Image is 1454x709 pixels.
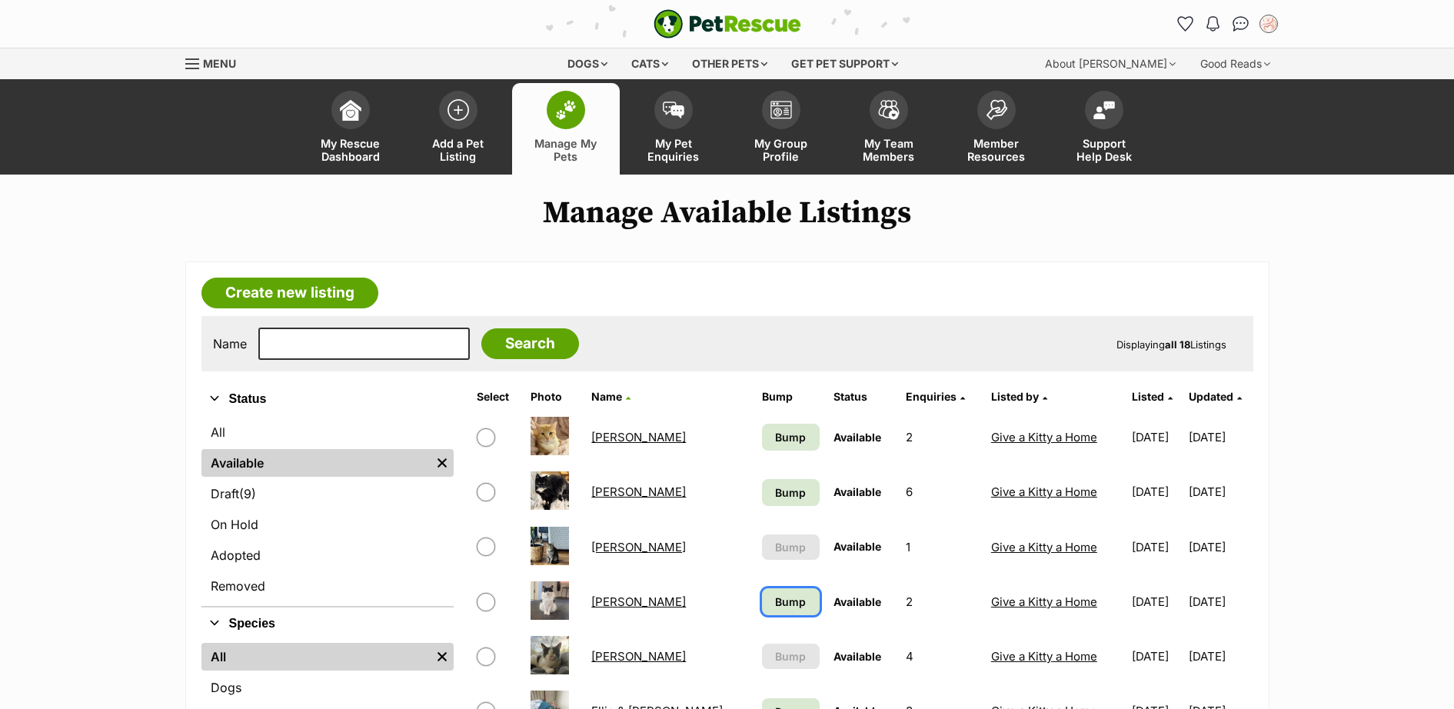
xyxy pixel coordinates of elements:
[900,630,983,683] td: 4
[780,48,909,79] div: Get pet support
[747,137,816,163] span: My Group Profile
[900,465,983,518] td: 6
[775,539,806,555] span: Bump
[900,521,983,574] td: 1
[1189,390,1242,403] a: Updated
[1126,411,1188,464] td: [DATE]
[833,540,881,553] span: Available
[1201,12,1226,36] button: Notifications
[213,337,247,351] label: Name
[431,643,454,671] a: Remove filter
[833,650,881,663] span: Available
[681,48,778,79] div: Other pets
[591,390,631,403] a: Name
[1256,12,1281,36] button: My account
[201,674,454,701] a: Dogs
[239,484,256,503] span: (9)
[201,541,454,569] a: Adopted
[531,137,601,163] span: Manage My Pets
[297,83,404,175] a: My Rescue Dashboard
[654,9,801,38] img: logo-e224e6f780fb5917bec1dbf3a21bbac754714ae5b6737aabdf751b685950b380.svg
[1189,390,1233,403] span: Updated
[201,415,454,606] div: Status
[591,484,686,499] a: [PERSON_NAME]
[827,384,898,409] th: Status
[203,57,236,70] span: Menu
[1132,390,1173,403] a: Listed
[1189,465,1251,518] td: [DATE]
[1189,411,1251,464] td: [DATE]
[833,595,881,608] span: Available
[1126,630,1188,683] td: [DATE]
[1189,630,1251,683] td: [DATE]
[1093,101,1115,119] img: help-desk-icon-fdf02630f3aa405de69fd3d07c3f3aa587a6932b1a1747fa1d2bba05be0121f9.svg
[620,83,727,175] a: My Pet Enquiries
[727,83,835,175] a: My Group Profile
[1116,338,1226,351] span: Displaying Listings
[762,424,820,451] a: Bump
[1034,48,1186,79] div: About [PERSON_NAME]
[1189,575,1251,628] td: [DATE]
[991,540,1097,554] a: Give a Kitty a Home
[621,48,679,79] div: Cats
[431,449,454,477] a: Remove filter
[201,389,454,409] button: Status
[833,485,881,498] span: Available
[756,384,827,409] th: Bump
[833,431,881,444] span: Available
[201,449,431,477] a: Available
[201,480,454,508] a: Draft
[663,102,684,118] img: pet-enquiries-icon-7e3ad2cf08bfb03b45e93fb7055b45f3efa6380592205ae92323e6603595dc1f.svg
[201,418,454,446] a: All
[654,9,801,38] a: PetRescue
[991,430,1097,444] a: Give a Kitty a Home
[762,479,820,506] a: Bump
[878,100,900,120] img: team-members-icon-5396bd8760b3fe7c0b43da4ab00e1e3bb1a5d9ba89233759b79545d2d3fc5d0d.svg
[201,614,454,634] button: Species
[404,83,512,175] a: Add a Pet Listing
[775,594,806,610] span: Bump
[1070,137,1139,163] span: Support Help Desk
[424,137,493,163] span: Add a Pet Listing
[201,278,378,308] a: Create new listing
[1050,83,1158,175] a: Support Help Desk
[1173,12,1198,36] a: Favourites
[900,575,983,628] td: 2
[775,648,806,664] span: Bump
[1229,12,1253,36] a: Conversations
[991,594,1097,609] a: Give a Kitty a Home
[1261,16,1276,32] img: Give a Kitty a Home profile pic
[986,99,1007,120] img: member-resources-icon-8e73f808a243e03378d46382f2149f9095a855e16c252ad45f914b54edf8863c.svg
[471,384,523,409] th: Select
[185,48,247,76] a: Menu
[762,644,820,669] button: Bump
[835,83,943,175] a: My Team Members
[1132,390,1164,403] span: Listed
[1189,48,1281,79] div: Good Reads
[448,99,469,121] img: add-pet-listing-icon-0afa8454b4691262ce3f59096e99ab1cd57d4a30225e0717b998d2c9b9846f56.svg
[591,649,686,664] a: [PERSON_NAME]
[591,540,686,554] a: [PERSON_NAME]
[1126,465,1188,518] td: [DATE]
[591,594,686,609] a: [PERSON_NAME]
[1233,16,1249,32] img: chat-41dd97257d64d25036548639549fe6c8038ab92f7586957e7f3b1b290dea8141.svg
[591,390,622,403] span: Name
[1173,12,1281,36] ul: Account quick links
[991,484,1097,499] a: Give a Kitty a Home
[991,649,1097,664] a: Give a Kitty a Home
[906,390,965,403] a: Enquiries
[512,83,620,175] a: Manage My Pets
[201,511,454,538] a: On Hold
[906,390,957,403] span: translation missing: en.admin.listings.index.attributes.enquiries
[591,430,686,444] a: [PERSON_NAME]
[481,328,579,359] input: Search
[555,100,577,120] img: manage-my-pets-icon-02211641906a0b7f246fdf0571729dbe1e7629f14944591b6c1af311fb30b64b.svg
[770,101,792,119] img: group-profile-icon-3fa3cf56718a62981997c0bc7e787c4b2cf8bcc04b72c1350f741eb67cf2f40e.svg
[524,384,584,409] th: Photo
[962,137,1031,163] span: Member Resources
[1126,521,1188,574] td: [DATE]
[1126,575,1188,628] td: [DATE]
[340,99,361,121] img: dashboard-icon-eb2f2d2d3e046f16d808141f083e7271f6b2e854fb5c12c21221c1fb7104beca.svg
[854,137,923,163] span: My Team Members
[762,534,820,560] button: Bump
